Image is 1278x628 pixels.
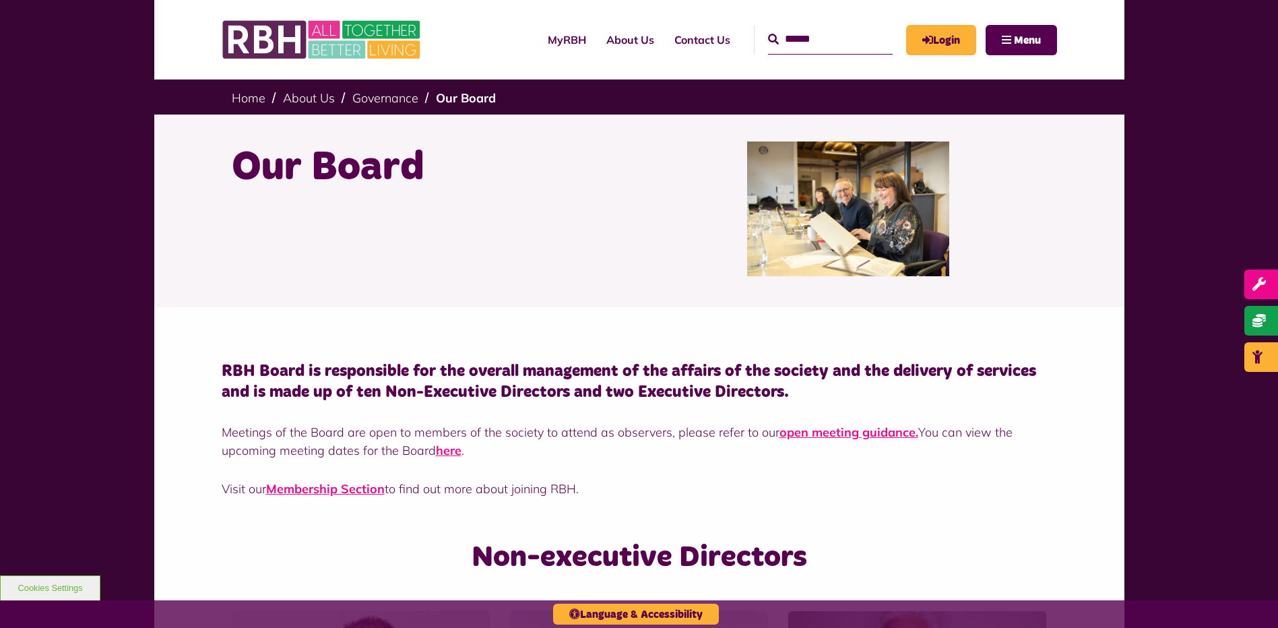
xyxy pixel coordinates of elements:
a: MyRBH [906,25,976,55]
a: About Us [283,90,335,106]
h4: RBH Board is responsible for the overall management of the affairs of the society and the deliver... [222,361,1057,403]
a: Contact Us [664,22,740,58]
a: Governance [352,90,418,106]
a: Membership Section [266,481,385,497]
h2: Non-executive Directors [360,538,918,577]
a: open meeting guidance. [779,425,918,440]
button: Navigation [986,25,1057,55]
img: RBH Board 1 [747,142,949,276]
iframe: Netcall Web Assistant for live chat [1217,567,1278,628]
span: Menu [1014,35,1041,46]
p: Meetings of the Board are open to members of the society to attend as observers, please refer to ... [222,423,1057,460]
a: Home [232,90,265,106]
p: Visit our to find out more about joining RBH. [222,480,1057,498]
a: here [436,443,461,458]
img: RBH [222,13,424,66]
button: Language & Accessibility [553,604,719,625]
a: MyRBH [538,22,596,58]
a: About Us [596,22,664,58]
h1: Our Board [232,142,629,194]
a: Our Board [436,90,496,106]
